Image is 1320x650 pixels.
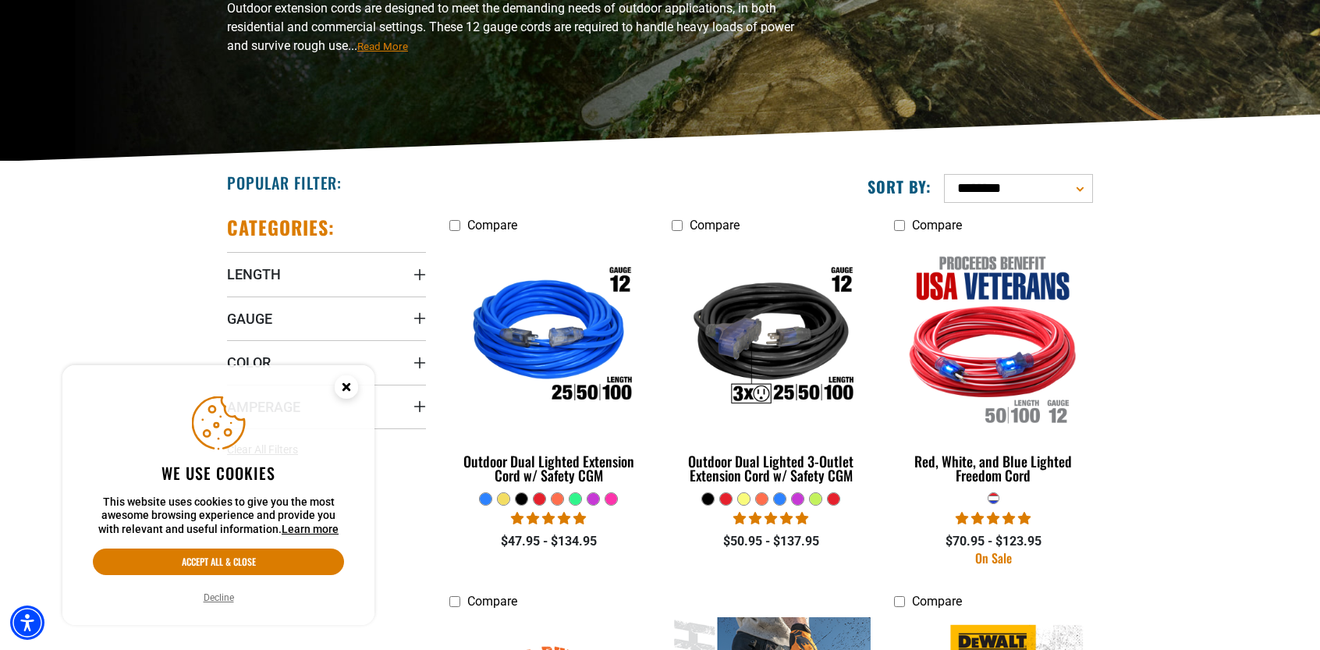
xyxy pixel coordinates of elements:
[227,172,342,193] h2: Popular Filter:
[895,248,1091,428] img: Red, White, and Blue Lighted Freedom Cord
[227,265,281,283] span: Length
[449,532,648,551] div: $47.95 - $134.95
[733,511,808,526] span: 4.80 stars
[894,454,1093,482] div: Red, White, and Blue Lighted Freedom Cord
[511,511,586,526] span: 4.81 stars
[318,365,374,414] button: Close this option
[227,252,426,296] summary: Length
[227,310,272,328] span: Gauge
[690,218,740,233] span: Compare
[912,594,962,609] span: Compare
[894,552,1093,564] div: On Sale
[912,218,962,233] span: Compare
[672,240,871,492] a: Outdoor Dual Lighted 3-Outlet Extension Cord w/ Safety CGM Outdoor Dual Lighted 3-Outlet Extensio...
[93,549,344,575] button: Accept all & close
[672,454,871,482] div: Outdoor Dual Lighted 3-Outlet Extension Cord w/ Safety CGM
[227,215,335,240] h2: Categories:
[357,41,408,52] span: Read More
[227,1,794,53] span: Outdoor extension cords are designed to meet the demanding needs of outdoor applications, in both...
[451,248,648,428] img: Outdoor Dual Lighted Extension Cord w/ Safety CGM
[956,511,1031,526] span: 5.00 stars
[894,532,1093,551] div: $70.95 - $123.95
[93,463,344,483] h2: We use cookies
[449,240,648,492] a: Outdoor Dual Lighted Extension Cord w/ Safety CGM Outdoor Dual Lighted Extension Cord w/ Safety CGM
[227,297,426,340] summary: Gauge
[894,240,1093,492] a: Red, White, and Blue Lighted Freedom Cord Red, White, and Blue Lighted Freedom Cord
[672,248,869,428] img: Outdoor Dual Lighted 3-Outlet Extension Cord w/ Safety CGM
[282,523,339,535] a: This website uses cookies to give you the most awesome browsing experience and provide you with r...
[199,590,239,606] button: Decline
[10,606,44,640] div: Accessibility Menu
[227,340,426,384] summary: Color
[449,454,648,482] div: Outdoor Dual Lighted Extension Cord w/ Safety CGM
[868,176,931,197] label: Sort by:
[93,495,344,537] p: This website uses cookies to give you the most awesome browsing experience and provide you with r...
[62,365,374,626] aside: Cookie Consent
[227,353,271,371] span: Color
[467,218,517,233] span: Compare
[672,532,871,551] div: $50.95 - $137.95
[467,594,517,609] span: Compare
